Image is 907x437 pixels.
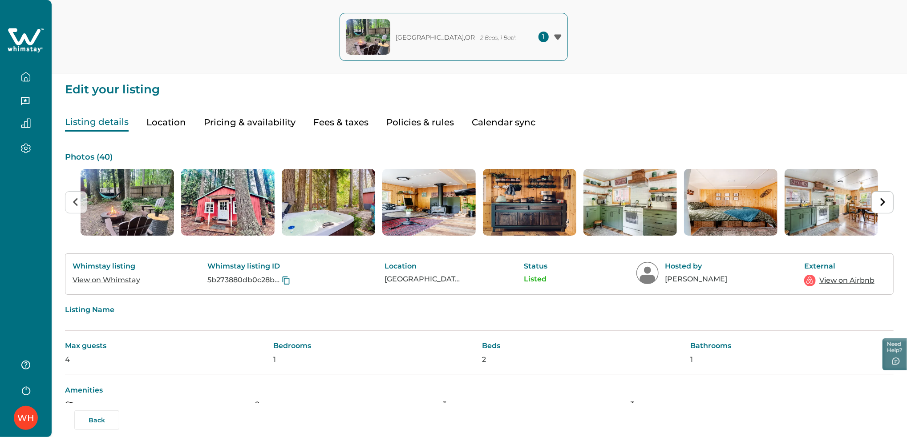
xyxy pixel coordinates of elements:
[665,275,741,284] p: [PERSON_NAME]
[74,410,119,430] button: Back
[207,276,280,285] p: 5b273880db0c28b7dbb4d1bbd0be0dee
[481,35,517,41] p: 2 Beds, 1 Bath
[386,113,454,132] button: Policies & rules
[665,262,741,271] p: Hosted by
[65,355,268,364] p: 4
[340,13,568,61] button: property-cover[GEOGRAPHIC_DATA],OR2 Beds, 1 Bath1
[17,407,34,429] div: Whimstay Host
[691,355,894,364] p: 1
[472,113,535,132] button: Calendar sync
[819,275,875,286] a: View on Airbnb
[684,169,777,236] img: list-photos
[382,169,476,236] img: list-photos
[65,153,894,162] p: Photos ( 40 )
[313,113,368,132] button: Fees & taxes
[274,355,477,364] p: 1
[65,401,74,410] img: amenity-icon
[441,401,449,410] img: amenity-icon
[78,401,115,410] p: Hair dryer
[483,169,576,236] img: list-photos
[385,275,460,284] p: [GEOGRAPHIC_DATA], [GEOGRAPHIC_DATA], [GEOGRAPHIC_DATA]
[691,341,894,350] p: Bathrooms
[73,262,144,271] p: Whimstay listing
[684,169,777,236] li: 7 of 40
[253,401,262,410] img: amenity-icon
[282,169,375,236] li: 3 of 40
[65,341,268,350] p: Max guests
[871,191,894,213] button: Next slide
[65,386,894,395] p: Amenities
[396,34,475,41] p: [GEOGRAPHIC_DATA] , OR
[583,169,677,236] img: list-photos
[274,341,477,350] p: Bedrooms
[181,169,275,236] li: 2 of 40
[524,275,573,284] p: Listed
[146,113,186,132] button: Location
[785,169,878,236] img: list-photos
[282,169,375,236] img: list-photos
[266,401,333,410] p: Cleaning products
[65,191,87,213] button: Previous slide
[628,401,637,410] img: amenity-icon
[207,262,321,271] p: Whimstay listing ID
[65,305,894,314] p: Listing Name
[804,262,875,271] p: External
[524,262,573,271] p: Status
[483,169,576,236] li: 5 of 40
[81,169,174,236] img: list-photos
[382,169,476,236] li: 4 of 40
[204,113,296,132] button: Pricing & availability
[65,113,129,132] button: Listing details
[346,19,390,55] img: property-cover
[539,32,549,42] span: 1
[65,74,894,96] p: Edit your listing
[81,169,174,236] li: 1 of 40
[785,169,878,236] li: 8 of 40
[583,169,677,236] li: 6 of 40
[642,401,684,410] p: Conditioner
[482,341,685,350] p: Beds
[482,355,685,364] p: 2
[454,401,489,410] p: Shampoo
[385,262,460,271] p: Location
[73,276,140,284] a: View on Whimstay
[181,169,275,236] img: list-photos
